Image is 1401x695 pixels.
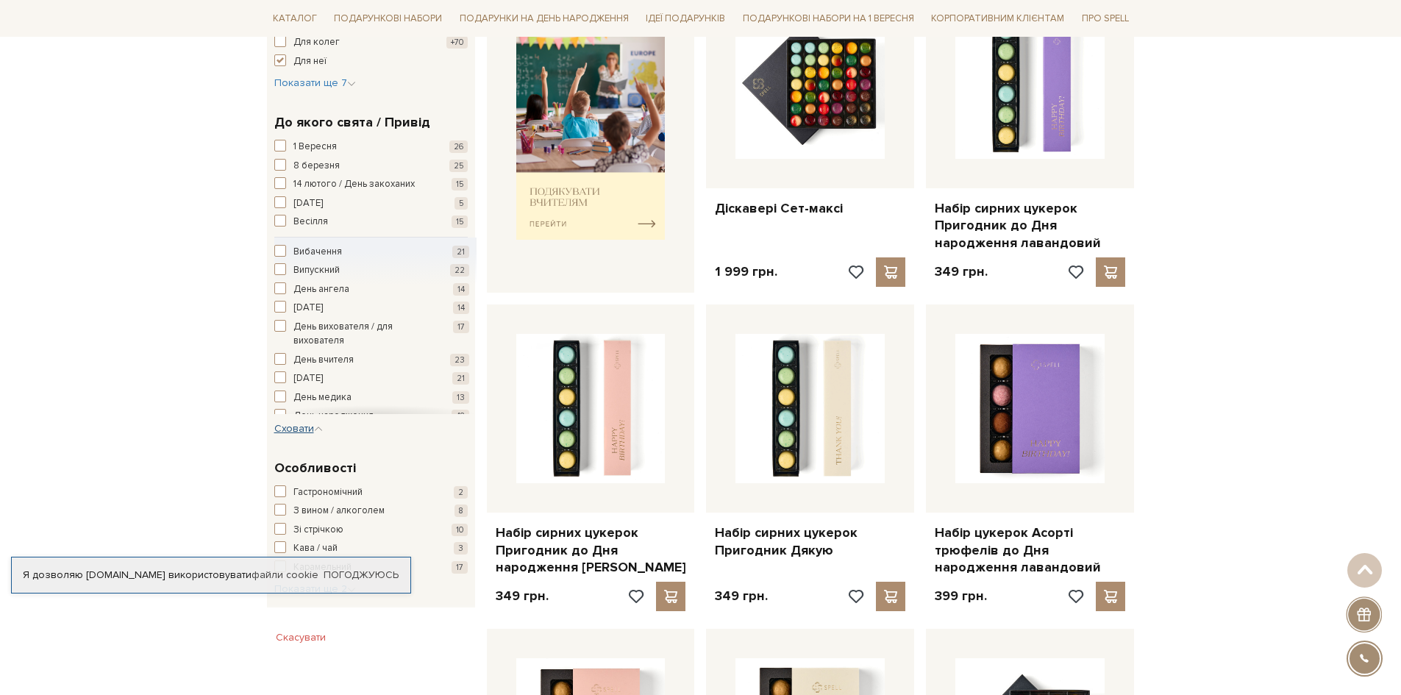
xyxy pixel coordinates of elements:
[293,54,327,69] span: Для неї
[293,409,374,424] span: День народження
[737,6,920,31] a: Подарункові набори на 1 Вересня
[324,569,399,582] a: Погоджуюсь
[715,588,768,605] p: 349 грн.
[274,523,468,538] button: Зі стрічкою 10
[293,371,323,386] span: [DATE]
[454,505,468,517] span: 8
[715,524,905,559] a: Набір сирних цукерок Пригодник Дякую
[293,245,342,260] span: Вибачення
[274,76,356,90] button: Показати ще 7
[274,353,469,368] button: День вчителя 23
[935,524,1125,576] a: Набір цукерок Асорті трюфелів до Дня народження лавандовий
[274,76,356,89] span: Показати ще 7
[274,159,468,174] button: 8 березня 25
[454,7,635,30] a: Подарунки на День народження
[446,36,468,49] span: +70
[274,504,468,518] button: З вином / алкоголем 8
[293,504,385,518] span: З вином / алкоголем
[274,35,468,50] button: Для колег +70
[252,569,318,581] a: файли cookie
[274,177,468,192] button: 14 лютого / День закоханих 15
[454,486,468,499] span: 2
[452,246,469,258] span: 21
[274,113,430,132] span: До якого свята / Привід
[274,140,468,154] button: 1 Вересня 26
[274,282,469,297] button: День ангела 14
[293,35,340,50] span: Для колег
[452,561,468,574] span: 17
[293,320,429,349] span: День вихователя / для вихователя
[274,541,468,556] button: Кава / чай 3
[496,524,686,576] a: Набір сирних цукерок Пригодник до Дня народження [PERSON_NAME]
[516,33,666,240] img: banner
[452,372,469,385] span: 21
[293,282,349,297] span: День ангела
[449,160,468,172] span: 25
[274,421,323,436] button: Сховати
[293,353,354,368] span: День вчителя
[1076,7,1135,30] a: Про Spell
[293,541,338,556] span: Кава / чай
[935,588,987,605] p: 399 грн.
[293,177,415,192] span: 14 лютого / День закоханих
[293,140,337,154] span: 1 Вересня
[267,7,323,30] a: Каталог
[274,196,468,211] button: [DATE] 5
[452,178,468,190] span: 15
[935,263,988,280] p: 349 грн.
[452,215,468,228] span: 15
[274,409,469,424] button: День народження 48
[454,197,468,210] span: 5
[450,264,469,277] span: 22
[925,6,1070,31] a: Корпоративним клієнтам
[452,524,468,536] span: 10
[453,321,469,333] span: 17
[274,54,468,69] button: Для неї
[274,320,469,349] button: День вихователя / для вихователя 17
[293,263,340,278] span: Випускний
[293,196,323,211] span: [DATE]
[449,140,468,153] span: 26
[935,200,1125,252] a: Набір сирних цукерок Пригодник до Дня народження лавандовий
[293,485,363,500] span: Гастрономічний
[293,391,352,405] span: День медика
[293,523,343,538] span: Зі стрічкою
[274,245,469,260] button: Вибачення 21
[274,215,468,229] button: Весілля 15
[293,159,340,174] span: 8 березня
[274,301,469,316] button: [DATE] 14
[715,200,905,217] a: Діскавері Сет-максі
[496,588,549,605] p: 349 грн.
[274,263,469,278] button: Випускний 22
[715,263,777,280] p: 1 999 грн.
[274,485,468,500] button: Гастрономічний 2
[454,542,468,555] span: 3
[274,371,469,386] button: [DATE] 21
[274,422,323,435] span: Сховати
[452,410,469,422] span: 48
[293,301,323,316] span: [DATE]
[12,569,410,582] div: Я дозволяю [DOMAIN_NAME] використовувати
[452,391,469,404] span: 13
[274,458,356,478] span: Особливості
[267,626,335,649] button: Скасувати
[453,283,469,296] span: 14
[328,7,448,30] a: Подарункові набори
[450,354,469,366] span: 23
[640,7,731,30] a: Ідеї подарунків
[293,215,328,229] span: Весілля
[453,302,469,314] span: 14
[274,391,469,405] button: День медика 13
